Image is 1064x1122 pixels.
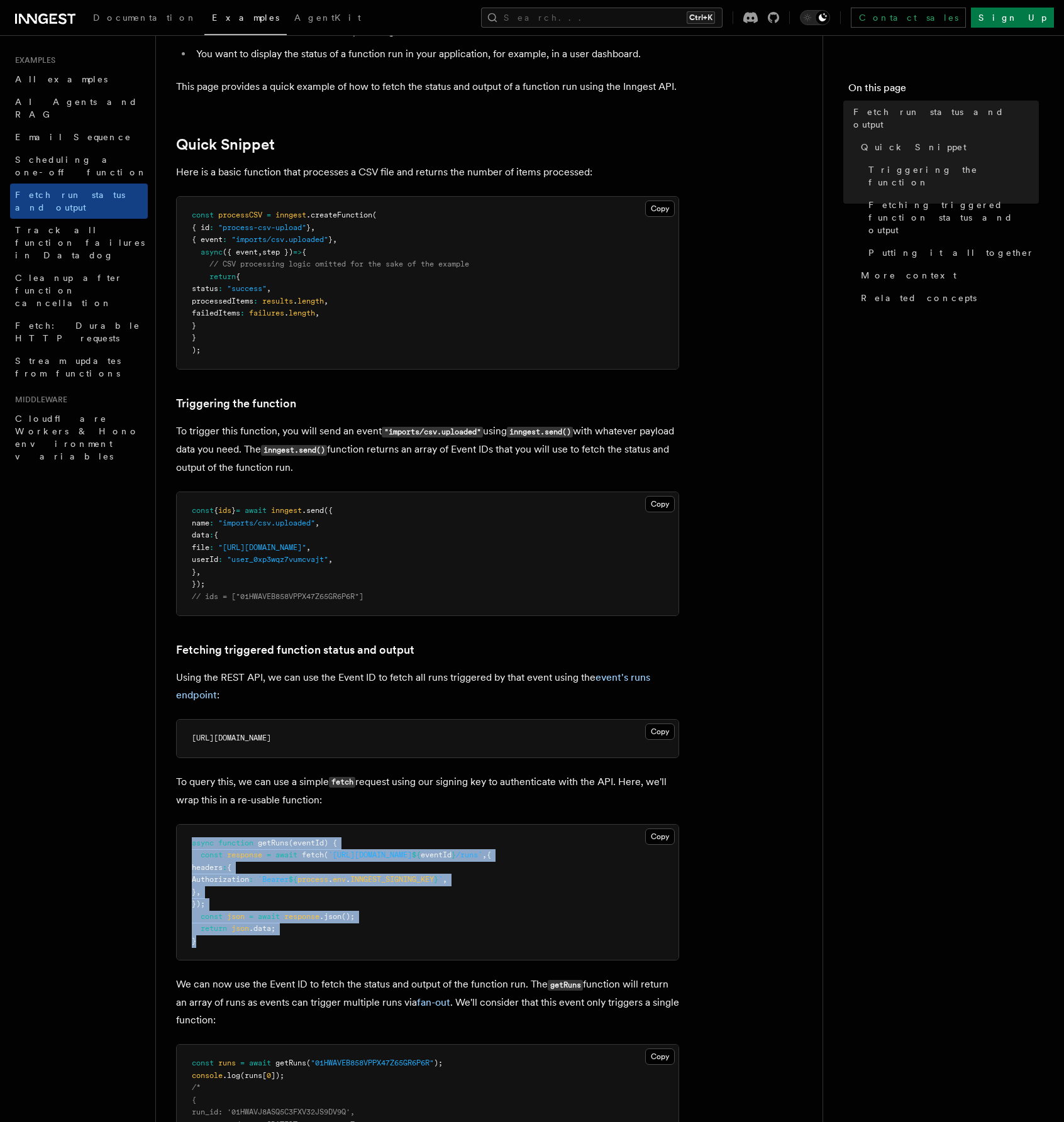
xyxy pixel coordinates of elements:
a: Documentation [86,4,204,34]
span: file [192,543,209,552]
span: ]); [271,1071,284,1080]
span: status [192,284,218,293]
button: Copy [645,201,675,217]
span: . [346,875,350,884]
span: [URL][DOMAIN_NAME] [192,734,271,742]
span: "imports/csv.uploaded" [231,235,328,244]
span: name [192,519,209,527]
span: , [306,543,311,552]
a: Fetch run status and output [10,184,148,219]
p: Using the REST API, we can use the Event ID to fetch all runs triggered by that event using the : [176,669,679,704]
span: .log [223,1071,240,1080]
span: .send [302,506,324,515]
span: ` [438,875,443,884]
span: , [196,568,201,576]
p: This page provides a quick example of how to fetch the status and output of a function run using ... [176,78,679,96]
span: Scheduling a one-off function [15,155,147,177]
span: processedItems [192,297,253,305]
p: Here is a basic function that processes a CSV file and returns the number of items processed: [176,163,679,181]
span: : [240,309,245,317]
a: fan-out [417,996,450,1008]
span: // CSV processing logic omitted for the sake of the example [209,260,469,268]
span: .data; [249,924,275,933]
span: AgentKit [294,13,361,23]
span: } [231,506,236,515]
span: const [201,912,223,921]
span: ); [192,346,201,355]
button: Copy [645,496,675,512]
span: "success" [227,284,267,293]
span: Putting it all together [868,246,1034,259]
span: : [249,875,253,884]
p: To query this, we can use a simple request using our signing key to authenticate with the API. He... [176,773,679,809]
span: Quick Snippet [861,141,967,153]
button: Copy [645,1048,675,1065]
span: : [209,531,214,539]
span: }); [192,899,205,908]
span: } [192,937,196,945]
span: const [192,211,214,219]
span: data [192,531,209,539]
span: ${ [412,850,421,859]
a: Sign Up [971,8,1054,28]
span: 0 [267,1071,271,1080]
span: step }) [262,248,293,256]
span: } [192,321,196,330]
span: Triggering the function [868,163,1039,189]
span: json [231,924,249,933]
h4: On this page [848,80,1039,101]
span: Track all function failures in Datadog [15,225,145,260]
span: await [275,850,297,859]
code: getRuns [548,980,583,991]
span: length [289,309,315,317]
span: return [209,272,236,281]
a: Fetching triggered function status and output [176,641,414,659]
span: .json [319,912,341,921]
span: } [192,333,196,342]
span: { [214,531,218,539]
a: AgentKit [287,4,369,34]
span: { [227,863,231,872]
kbd: Ctrl+K [687,11,715,24]
code: inngest.send() [507,427,573,437]
a: Fetch run status and output [848,101,1039,136]
a: Quick Snippet [176,136,275,153]
span: processCSV [218,211,262,219]
button: Search...Ctrl+K [481,8,723,28]
a: Cleanup after function cancellation [10,267,148,314]
span: .createFunction [306,211,372,219]
span: await [258,912,280,921]
span: results [262,297,293,305]
span: (eventId) { [289,839,337,847]
span: ids [218,506,231,515]
span: { [487,850,491,859]
button: Toggle dark mode [800,10,830,25]
li: You want to display the status of a function run in your application, for example, in a user dash... [192,45,679,63]
a: Examples [204,4,287,35]
span: , [315,519,319,527]
button: Copy [645,723,675,740]
span: Cloudflare Workers & Hono environment variables [15,414,139,461]
span: Fetch run status and output [853,106,1039,131]
span: . [284,309,289,317]
span: (); [341,912,355,921]
span: response [227,850,262,859]
span: inngest [275,211,306,219]
span: : [209,223,214,232]
span: const [192,1059,214,1067]
span: , [333,235,337,244]
span: await [249,1059,271,1067]
span: "process-csv-upload" [218,223,306,232]
a: Triggering the function [176,395,296,412]
span: } [306,223,311,232]
span: Fetch: Durable HTTP requests [15,321,140,343]
span: userId [192,555,218,564]
span: Documentation [93,13,197,23]
span: `Bearer [258,875,289,884]
span: return [201,924,227,933]
code: inngest.send() [261,445,327,456]
button: Copy [645,828,675,845]
span: ( [306,1059,311,1067]
span: getRuns [275,1059,306,1067]
span: : [209,543,214,552]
